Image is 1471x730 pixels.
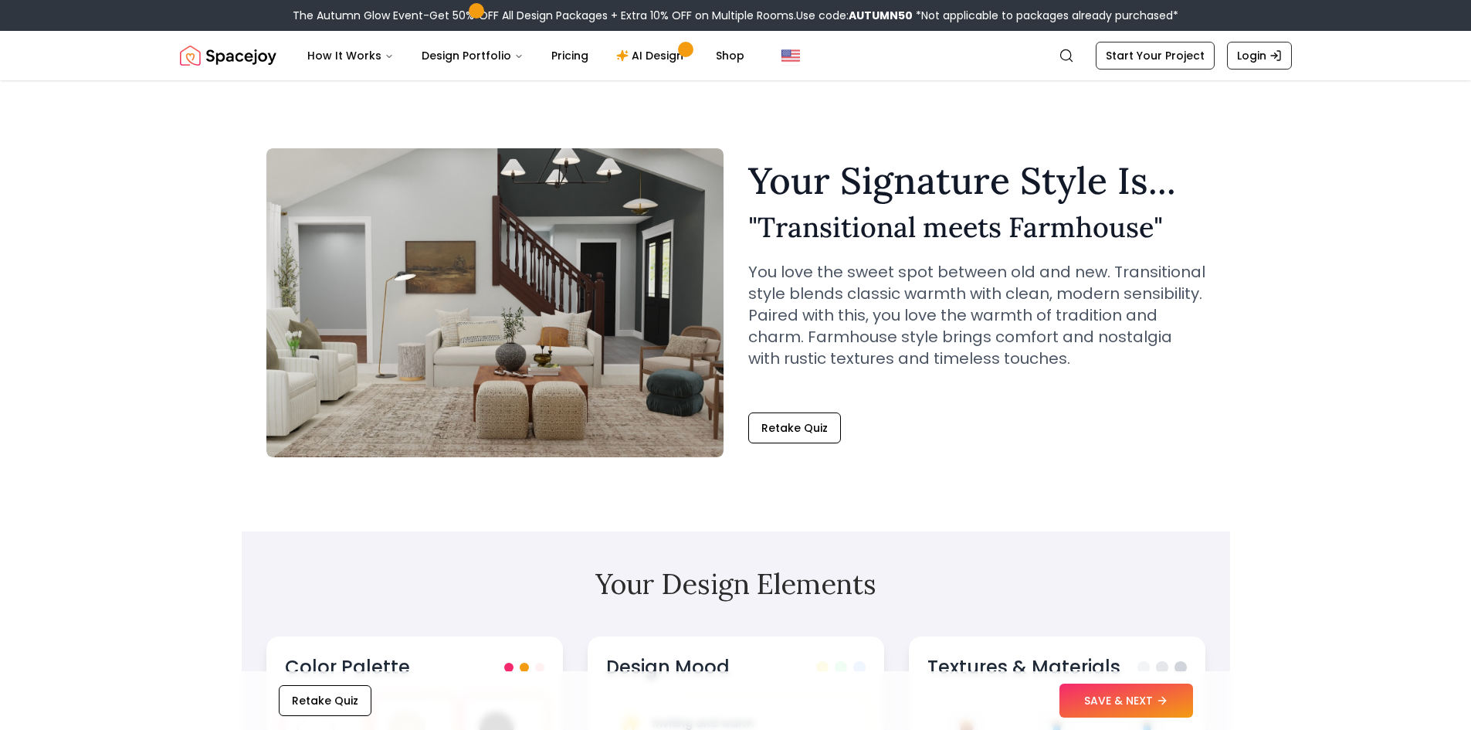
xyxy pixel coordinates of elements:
[748,413,841,443] button: Retake Quiz
[1227,42,1292,70] a: Login
[266,148,724,457] img: Transitional meets Farmhouse Style Example
[606,655,730,680] h3: Design Mood
[539,40,601,71] a: Pricing
[295,40,406,71] button: How It Works
[266,569,1205,599] h2: Your Design Elements
[279,685,371,716] button: Retake Quiz
[913,8,1178,23] span: *Not applicable to packages already purchased*
[748,261,1205,369] p: You love the sweet spot between old and new. Transitional style blends classic warmth with clean,...
[1096,42,1215,70] a: Start Your Project
[180,31,1292,80] nav: Global
[293,8,1178,23] div: The Autumn Glow Event-Get 50% OFF All Design Packages + Extra 10% OFF on Multiple Rooms.
[781,46,800,65] img: United States
[748,212,1205,243] h2: " Transitional meets Farmhouse "
[1059,684,1193,718] button: SAVE & NEXT
[927,655,1120,680] h3: Textures & Materials
[748,162,1205,199] h1: Your Signature Style Is...
[849,8,913,23] b: AUTUMN50
[285,655,410,680] h3: Color Palette
[796,8,913,23] span: Use code:
[180,40,276,71] img: Spacejoy Logo
[604,40,700,71] a: AI Design
[295,40,757,71] nav: Main
[180,40,276,71] a: Spacejoy
[703,40,757,71] a: Shop
[409,40,536,71] button: Design Portfolio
